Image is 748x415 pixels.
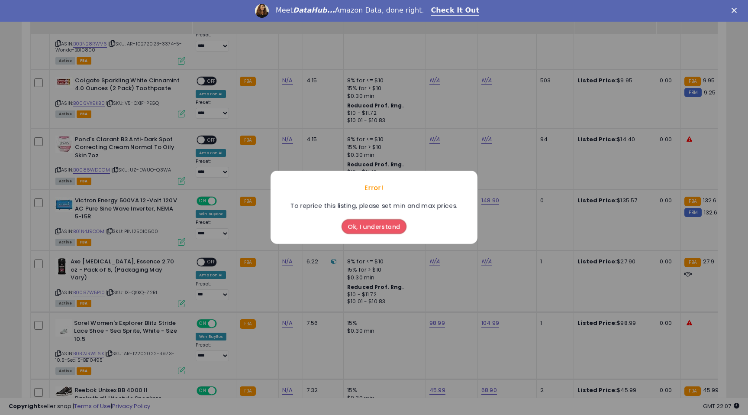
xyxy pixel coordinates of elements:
div: Meet Amazon Data, done right. [276,6,424,15]
a: Check It Out [431,6,480,16]
button: Ok, I understand [342,220,406,234]
img: Profile image for Georgie [255,4,269,18]
div: Error! [271,175,477,201]
div: To reprice this listing, please set min and max prices. [286,201,462,211]
i: DataHub... [293,6,335,14]
div: Close [732,8,740,13]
